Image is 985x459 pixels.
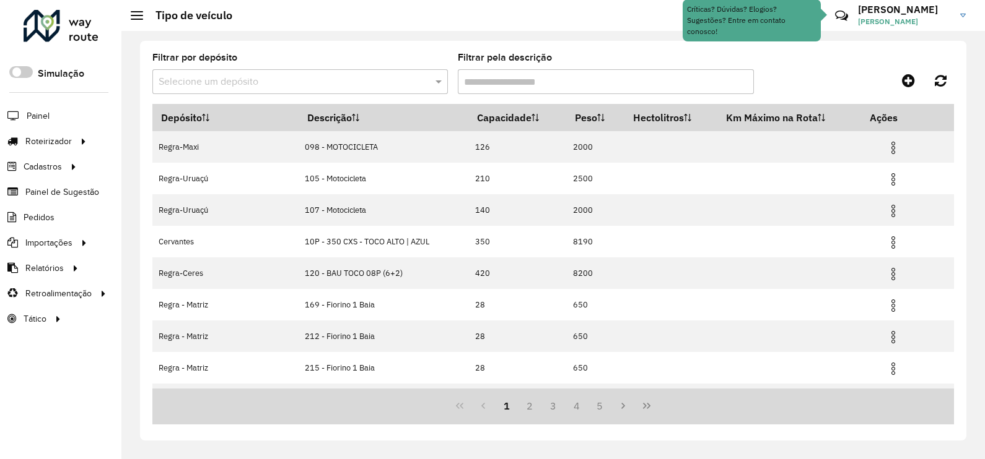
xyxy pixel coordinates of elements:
[469,105,567,131] th: Capacidade
[567,194,624,226] td: 2000
[635,394,659,418] button: Last Page
[469,289,567,320] td: 28
[518,394,541,418] button: 2
[858,16,951,27] span: [PERSON_NAME]
[567,131,624,163] td: 2000
[24,160,62,173] span: Cadastros
[469,384,567,415] td: 28
[567,289,624,320] td: 650
[299,320,469,352] td: 212 - Fiorino 1 Baia
[152,384,299,415] td: Regra-Maxi Água Boa
[299,257,469,289] td: 120 - BAU TOCO 08P (6+2)
[567,257,624,289] td: 8200
[567,226,624,257] td: 8190
[567,105,624,131] th: Peso
[152,131,299,163] td: Regra-Maxi
[152,50,237,65] label: Filtrar por depósito
[828,2,855,29] a: Contato Rápido
[25,262,64,275] span: Relatórios
[469,352,567,384] td: 28
[458,50,552,65] label: Filtrar pela descrição
[567,320,624,352] td: 650
[24,211,55,224] span: Pedidos
[25,135,72,148] span: Roteirizador
[567,163,624,194] td: 2500
[299,105,469,131] th: Descrição
[611,394,635,418] button: Next Page
[152,105,299,131] th: Depósito
[24,312,46,325] span: Tático
[299,289,469,320] td: 169 - Fiorino 1 Baia
[469,163,567,194] td: 210
[299,194,469,226] td: 107 - Motocicleta
[541,394,565,418] button: 3
[567,352,624,384] td: 650
[299,384,469,415] td: 34 - Fiorino 1 Baia
[469,320,567,352] td: 28
[299,131,469,163] td: 098 - MOTOCICLETA
[495,394,519,418] button: 1
[38,66,84,81] label: Simulação
[299,226,469,257] td: 10P - 350 CXS - TOCO ALTO | AZUL
[858,4,951,15] h3: [PERSON_NAME]
[299,163,469,194] td: 105 - Motocicleta
[299,352,469,384] td: 215 - Fiorino 1 Baia
[25,287,92,300] span: Retroalimentação
[25,186,99,199] span: Painel de Sugestão
[152,163,299,194] td: Regra-Uruaçú
[152,226,299,257] td: Cervantes
[717,105,861,131] th: Km Máximo na Rota
[567,384,624,415] td: 650
[152,320,299,352] td: Regra - Matriz
[469,194,567,226] td: 140
[152,257,299,289] td: Regra-Ceres
[624,105,717,131] th: Hectolitros
[27,109,50,122] span: Painel
[565,394,589,418] button: 4
[469,226,567,257] td: 350
[25,236,72,249] span: Importações
[152,352,299,384] td: Regra - Matriz
[589,394,612,418] button: 5
[469,257,567,289] td: 420
[143,9,232,22] h2: Tipo de veículo
[861,105,935,131] th: Ações
[152,289,299,320] td: Regra - Matriz
[469,131,567,163] td: 126
[152,194,299,226] td: Regra-Uruaçú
